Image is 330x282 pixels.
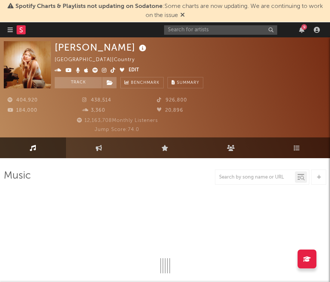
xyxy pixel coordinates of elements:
[180,12,185,18] span: Dismiss
[55,55,143,65] div: [GEOGRAPHIC_DATA] | Country
[167,77,203,88] button: Summary
[157,98,187,103] span: 926,800
[131,79,160,88] span: Benchmark
[15,3,323,18] span: : Some charts are now updating. We are continuing to work on the issue
[55,77,102,88] button: Track
[76,118,158,123] span: 12,163,708 Monthly Listeners
[299,27,304,33] button: 9
[129,66,139,75] button: Edit
[15,3,163,9] span: Spotify Charts & Playlists not updating on Sodatone
[82,98,111,103] span: 438,514
[8,108,37,113] span: 184,000
[82,108,105,113] span: 3,360
[55,41,148,54] div: [PERSON_NAME]
[301,24,307,30] div: 9
[95,127,139,132] span: Jump Score: 74.0
[120,77,164,88] a: Benchmark
[8,98,38,103] span: 404,920
[177,81,199,85] span: Summary
[215,174,295,180] input: Search by song name or URL
[157,108,183,113] span: 20,896
[164,25,277,35] input: Search for artists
